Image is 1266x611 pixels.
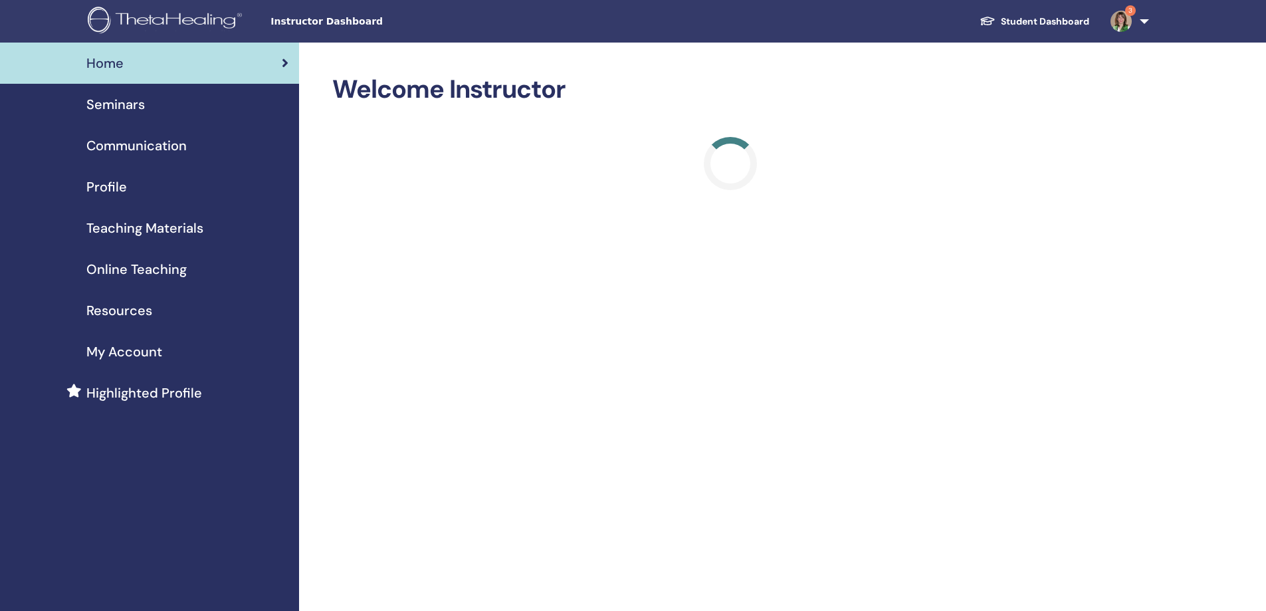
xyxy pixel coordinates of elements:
[86,53,124,73] span: Home
[86,94,145,114] span: Seminars
[86,301,152,320] span: Resources
[86,177,127,197] span: Profile
[1125,5,1136,16] span: 3
[969,9,1100,34] a: Student Dashboard
[88,7,247,37] img: logo.png
[86,342,162,362] span: My Account
[332,74,1129,105] h2: Welcome Instructor
[86,383,202,403] span: Highlighted Profile
[86,218,203,238] span: Teaching Materials
[86,136,187,156] span: Communication
[1110,11,1132,32] img: default.jpg
[270,15,470,29] span: Instructor Dashboard
[980,15,996,27] img: graduation-cap-white.svg
[86,259,187,279] span: Online Teaching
